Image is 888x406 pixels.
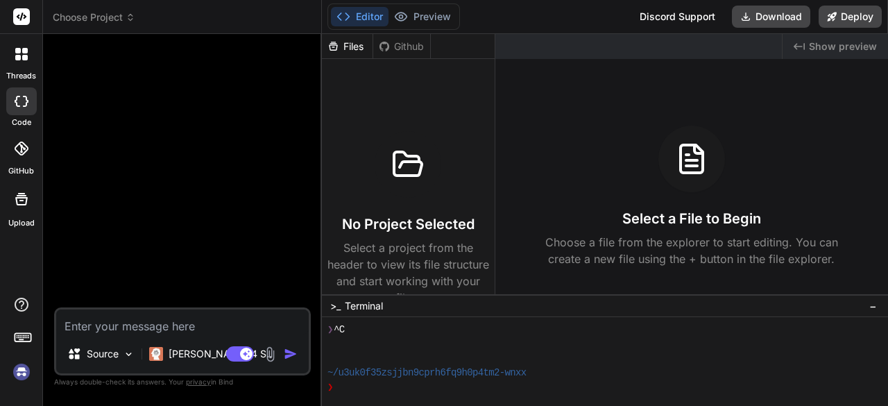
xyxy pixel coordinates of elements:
[12,117,31,128] label: code
[869,299,877,313] span: −
[284,347,298,361] img: icon
[186,378,211,386] span: privacy
[327,239,489,306] p: Select a project from the header to view its file structure and start working with your files.
[342,214,475,234] h3: No Project Selected
[732,6,810,28] button: Download
[322,40,373,53] div: Files
[819,6,882,28] button: Deploy
[149,347,163,361] img: Claude 4 Sonnet
[262,346,278,362] img: attachment
[334,323,345,337] span: ^C
[345,299,383,313] span: Terminal
[54,375,311,389] p: Always double-check its answers. Your in Bind
[327,323,334,337] span: ❯
[327,366,527,380] span: ~/u3uk0f35zsjjbn9cprh6fq9h0p4tm2-wnxx
[169,347,272,361] p: [PERSON_NAME] 4 S..
[87,347,119,361] p: Source
[866,295,880,317] button: −
[388,7,456,26] button: Preview
[6,70,36,82] label: threads
[809,40,877,53] span: Show preview
[8,217,35,229] label: Upload
[330,299,341,313] span: >_
[373,40,430,53] div: Github
[53,10,135,24] span: Choose Project
[622,209,761,228] h3: Select a File to Begin
[8,165,34,177] label: GitHub
[123,348,135,360] img: Pick Models
[327,380,334,395] span: ❯
[536,234,847,267] p: Choose a file from the explorer to start editing. You can create a new file using the + button in...
[631,6,724,28] div: Discord Support
[10,360,33,384] img: signin
[331,7,388,26] button: Editor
